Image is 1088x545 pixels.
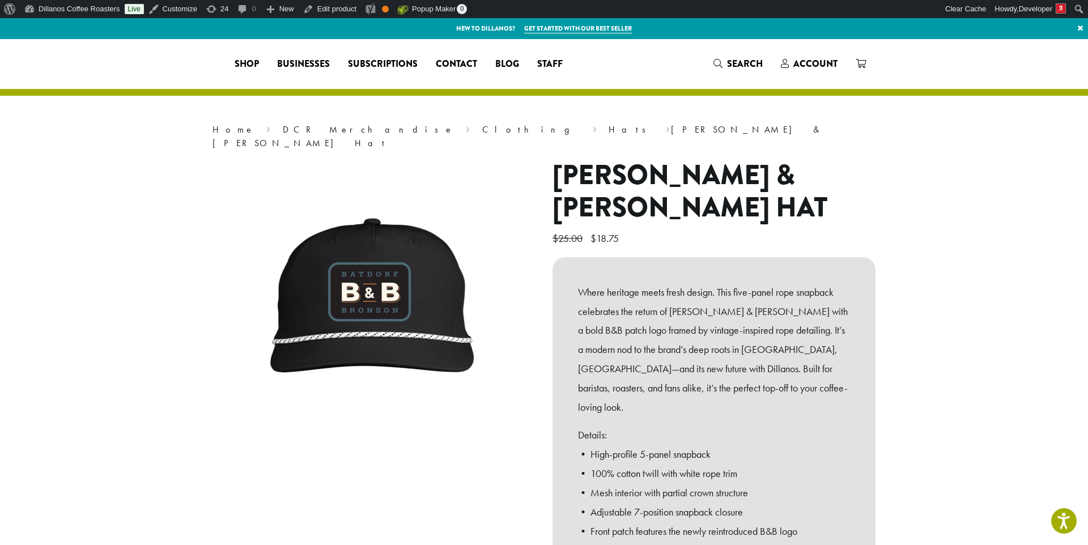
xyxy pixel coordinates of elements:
span: Contact [436,57,477,71]
a: Shop [226,55,268,73]
a: × [1073,18,1088,39]
a: Staff [528,55,572,73]
p: Details: • High-profile 5-panel snapback • 100% cotton twill with white rope trim • Mesh interior... [578,425,850,540]
span: › [266,119,270,137]
div: OK [382,6,389,12]
bdi: 18.75 [590,232,622,245]
span: › [593,119,597,137]
a: Hats [609,124,653,135]
span: Subscriptions [348,57,418,71]
p: Where heritage meets fresh design. This five-panel rope snapback celebrates the return of [PERSON... [578,283,850,417]
span: Blog [495,57,519,71]
bdi: 25.00 [552,232,585,245]
span: Businesses [277,57,330,71]
a: Home [212,124,254,135]
span: Developer [1019,5,1052,13]
nav: Breadcrumb [212,123,875,150]
span: Staff [537,57,563,71]
span: › [666,119,670,137]
h1: [PERSON_NAME] & [PERSON_NAME] Hat [552,159,875,224]
a: Get started with our best seller [524,24,632,33]
a: Live [125,4,144,14]
span: $ [552,232,558,245]
span: Search [727,57,763,70]
span: $ [590,232,596,245]
a: DCR Merchandise [283,124,454,135]
a: Search [704,54,772,73]
span: 0 [457,4,467,14]
span: Shop [235,57,259,71]
span: › [466,119,470,137]
a: Clothing [482,124,581,135]
span: Account [793,57,838,70]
